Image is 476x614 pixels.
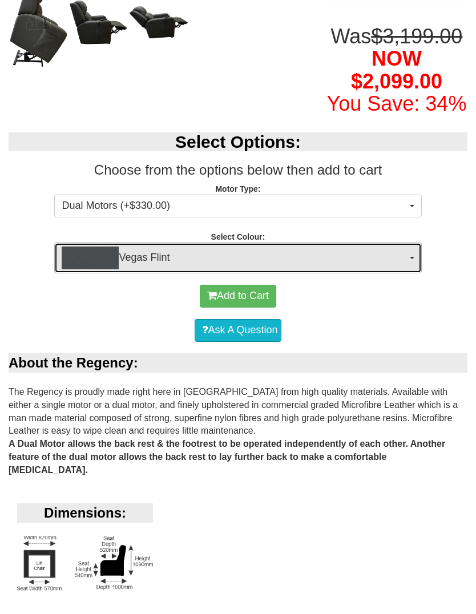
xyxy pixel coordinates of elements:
img: Vegas Flint [62,247,119,269]
img: Lift Chair [17,536,153,591]
strong: Motor Type: [215,184,260,193]
b: A Dual Motor allows the back rest & the footrest to be operated independently of each other. Anot... [9,439,445,475]
h3: Choose from the options below then add to cart [9,163,467,177]
span: Dual Motors (+$330.00) [62,199,406,213]
button: Vegas FlintVegas Flint [54,243,421,273]
button: Dual Motors (+$330.00) [54,195,421,217]
div: About the Regency: [9,353,467,373]
button: Add to Cart [200,285,276,308]
a: Ask A Question [195,319,281,342]
span: NOW $2,099.00 [351,47,442,93]
h1: Was [326,25,467,115]
b: Select Options: [175,132,301,151]
div: Dimensions: [17,503,153,523]
strong: Select Colour: [211,232,265,241]
del: $3,199.00 [371,25,462,48]
font: You Save: 34% [327,92,467,115]
span: Vegas Flint [62,247,406,269]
